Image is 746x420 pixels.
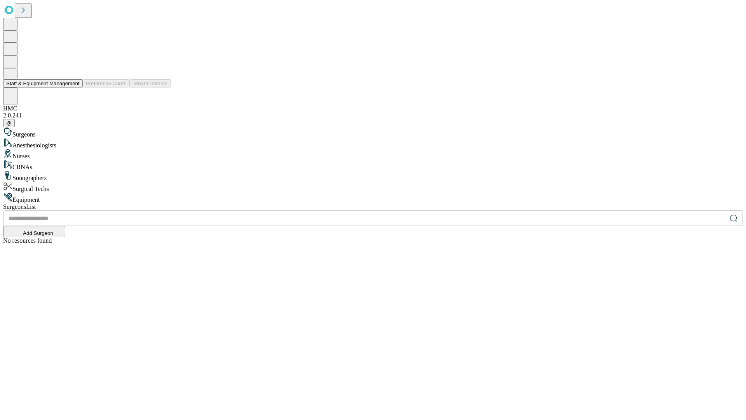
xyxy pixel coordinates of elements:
[3,192,743,203] div: Equipment
[3,171,743,182] div: Sonographers
[3,237,743,244] div: No resources found
[6,120,12,126] span: @
[3,182,743,192] div: Surgical Techs
[3,105,743,112] div: HMC
[3,160,743,171] div: CRNAs
[3,226,65,237] button: Add Surgeon
[3,119,15,127] button: @
[3,112,743,119] div: 2.0.241
[3,127,743,138] div: Surgeons
[3,138,743,149] div: Anesthesiologists
[129,79,171,87] button: Tenant Params
[3,203,743,210] div: Surgeons List
[83,79,129,87] button: Preference Cards
[23,230,53,236] span: Add Surgeon
[3,79,83,87] button: Staff & Equipment Management
[3,149,743,160] div: Nurses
